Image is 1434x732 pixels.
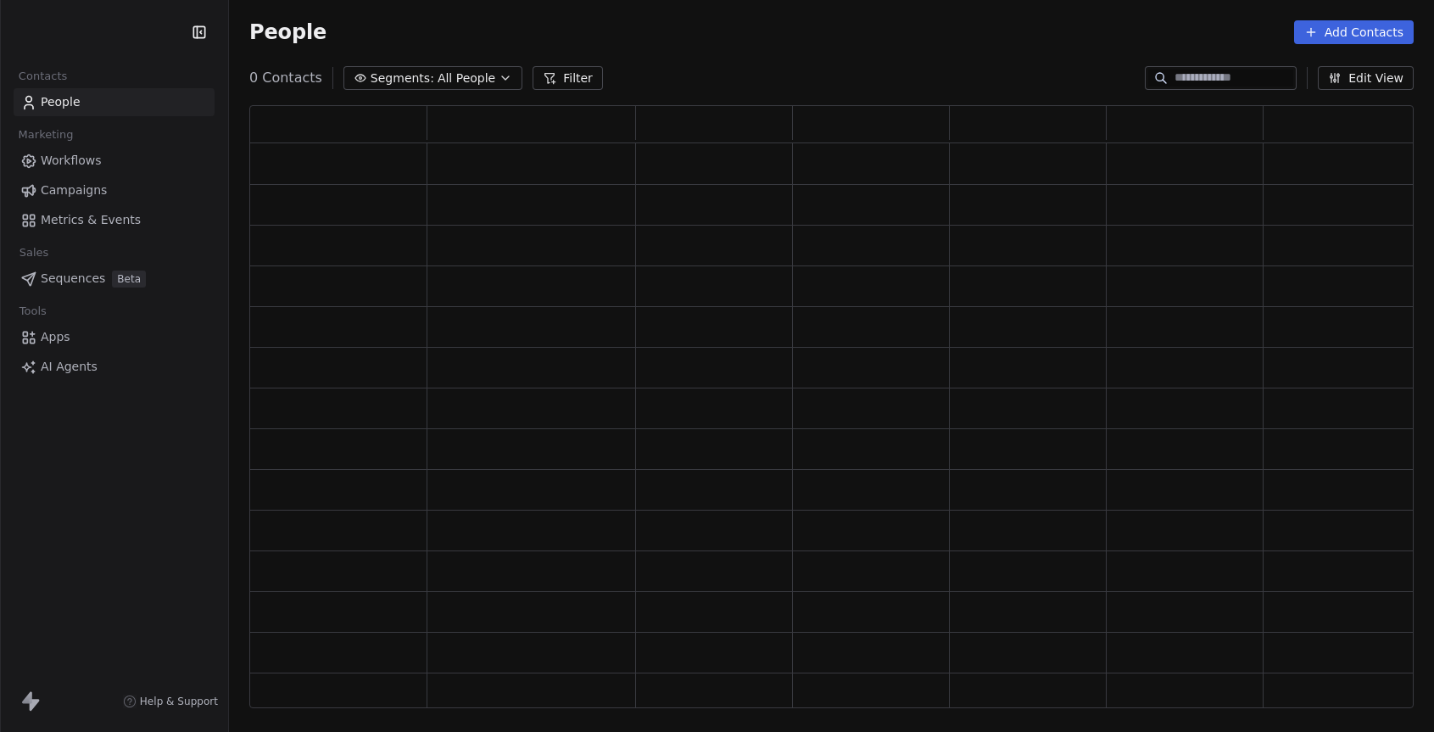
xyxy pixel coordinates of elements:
[1294,20,1414,44] button: Add Contacts
[14,88,215,116] a: People
[12,299,53,324] span: Tools
[14,353,215,381] a: AI Agents
[14,323,215,351] a: Apps
[41,358,98,376] span: AI Agents
[123,695,218,708] a: Help & Support
[371,70,434,87] span: Segments:
[12,240,56,265] span: Sales
[41,270,105,288] span: Sequences
[112,271,146,288] span: Beta
[14,206,215,234] a: Metrics & Events
[11,122,81,148] span: Marketing
[11,64,75,89] span: Contacts
[1318,66,1414,90] button: Edit View
[14,265,215,293] a: SequencesBeta
[41,328,70,346] span: Apps
[41,152,102,170] span: Workflows
[249,20,326,45] span: People
[41,211,141,229] span: Metrics & Events
[14,147,215,175] a: Workflows
[438,70,495,87] span: All People
[533,66,603,90] button: Filter
[249,68,322,88] span: 0 Contacts
[41,182,107,199] span: Campaigns
[250,143,1420,709] div: grid
[140,695,218,708] span: Help & Support
[41,93,81,111] span: People
[14,176,215,204] a: Campaigns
